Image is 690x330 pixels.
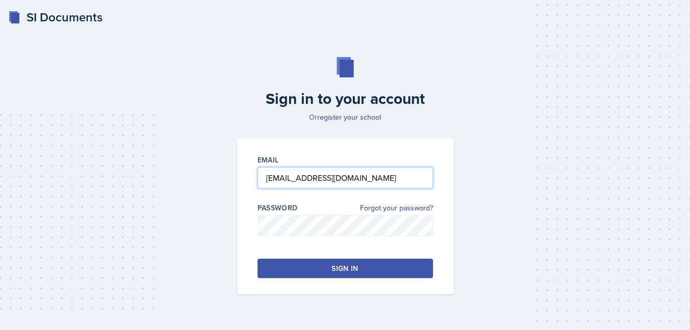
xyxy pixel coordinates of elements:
[258,155,279,165] label: Email
[258,167,433,188] input: Email
[331,263,358,273] div: Sign in
[317,112,381,122] a: register your school
[258,203,298,213] label: Password
[231,90,459,108] h2: Sign in to your account
[360,203,433,213] a: Forgot your password?
[8,8,103,26] a: SI Documents
[231,112,459,122] p: Or
[258,259,433,278] button: Sign in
